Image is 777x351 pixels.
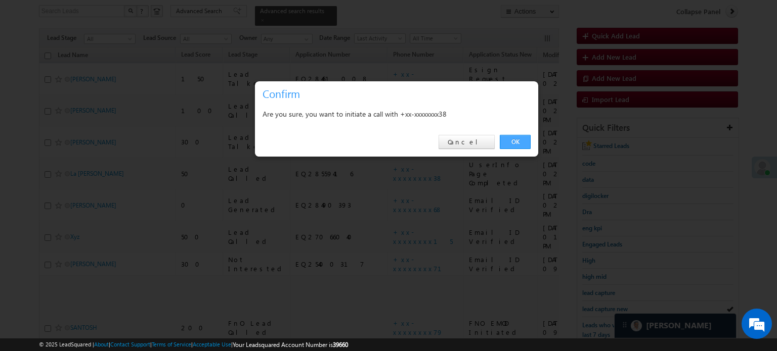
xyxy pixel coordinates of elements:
[53,53,170,66] div: Chat with us now
[152,341,191,347] a: Terms of Service
[439,135,495,149] a: Cancel
[17,53,42,66] img: d_60004797649_company_0_60004797649
[193,341,231,347] a: Acceptable Use
[39,340,348,349] span: © 2025 LeadSquared | | | | |
[138,275,184,288] em: Start Chat
[500,135,531,149] a: OK
[263,108,531,120] div: Are you sure, you want to initiate a call with +xx-xxxxxxxx38
[166,5,190,29] div: Minimize live chat window
[94,341,109,347] a: About
[333,341,348,348] span: 39660
[13,93,185,266] textarea: Type your message and hit 'Enter'
[233,341,348,348] span: Your Leadsquared Account Number is
[263,85,535,103] h3: Confirm
[110,341,150,347] a: Contact Support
